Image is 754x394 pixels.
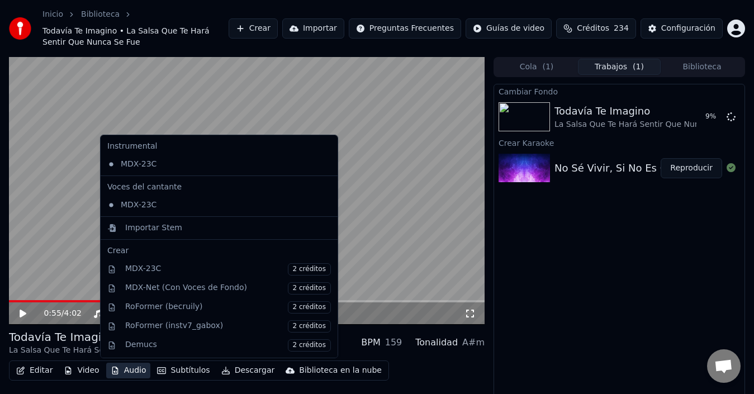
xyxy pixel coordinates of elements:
button: Video [59,363,103,378]
button: Importar [282,18,344,39]
a: Biblioteca [81,9,120,20]
div: La Salsa Que Te Hará Sentir Que Nunca Se Fue [554,119,737,130]
div: Tonalidad [415,336,458,349]
button: Configuración [641,18,723,39]
span: ( 1 ) [542,61,553,73]
div: Crear Karaoke [494,136,744,149]
div: Todavía Te Imagino [554,103,737,119]
div: A#m [462,336,485,349]
span: 2 créditos [288,320,331,333]
button: Biblioteca [661,59,743,75]
div: MDX-23C [103,196,319,214]
span: Todavía Te Imagino • La Salsa Que Te Hará Sentir Que Nunca Se Fue [42,26,229,48]
button: Cola [495,59,578,75]
span: 0:55 [44,308,61,319]
div: RoFormer (becruily) [125,301,331,314]
span: Créditos [577,23,609,34]
div: Demucs [125,339,331,352]
span: 2 créditos [288,282,331,295]
button: Guías de video [466,18,552,39]
span: 2 créditos [288,301,331,314]
span: 2 créditos [288,263,331,276]
div: La Salsa Que Te Hará Sentir Que Nunca Se Fue [9,345,192,356]
div: RoFormer (instv7_gabox) [125,320,331,333]
div: BPM [361,336,380,349]
button: Descargar [217,363,279,378]
img: youka [9,17,31,40]
button: Trabajos [578,59,661,75]
div: Importar Stem [125,222,182,234]
div: Cambiar Fondo [494,84,744,98]
button: Crear [229,18,278,39]
button: Editar [12,363,57,378]
button: Créditos234 [556,18,636,39]
span: 2 créditos [288,339,331,352]
button: Audio [106,363,151,378]
a: Inicio [42,9,63,20]
div: MDX-23C [103,155,319,173]
div: Todavía Te Imagino [9,329,192,345]
div: Configuración [661,23,715,34]
button: Subtítulos [153,363,214,378]
div: Biblioteca en la nube [299,365,382,376]
span: 234 [614,23,629,34]
span: 4:02 [64,308,82,319]
div: / [44,308,70,319]
div: Crear [107,245,331,257]
div: MDX-23C [125,263,331,276]
button: Reproducir [661,158,722,178]
nav: breadcrumb [42,9,229,48]
button: Preguntas Frecuentes [349,18,461,39]
div: Chat abierto [707,349,741,383]
span: ( 1 ) [633,61,644,73]
div: 159 [385,336,402,349]
div: Voces del cantante [103,178,335,196]
div: MDX-Net (Con Voces de Fondo) [125,282,331,295]
div: 9 % [705,112,722,121]
div: Instrumental [103,137,335,155]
